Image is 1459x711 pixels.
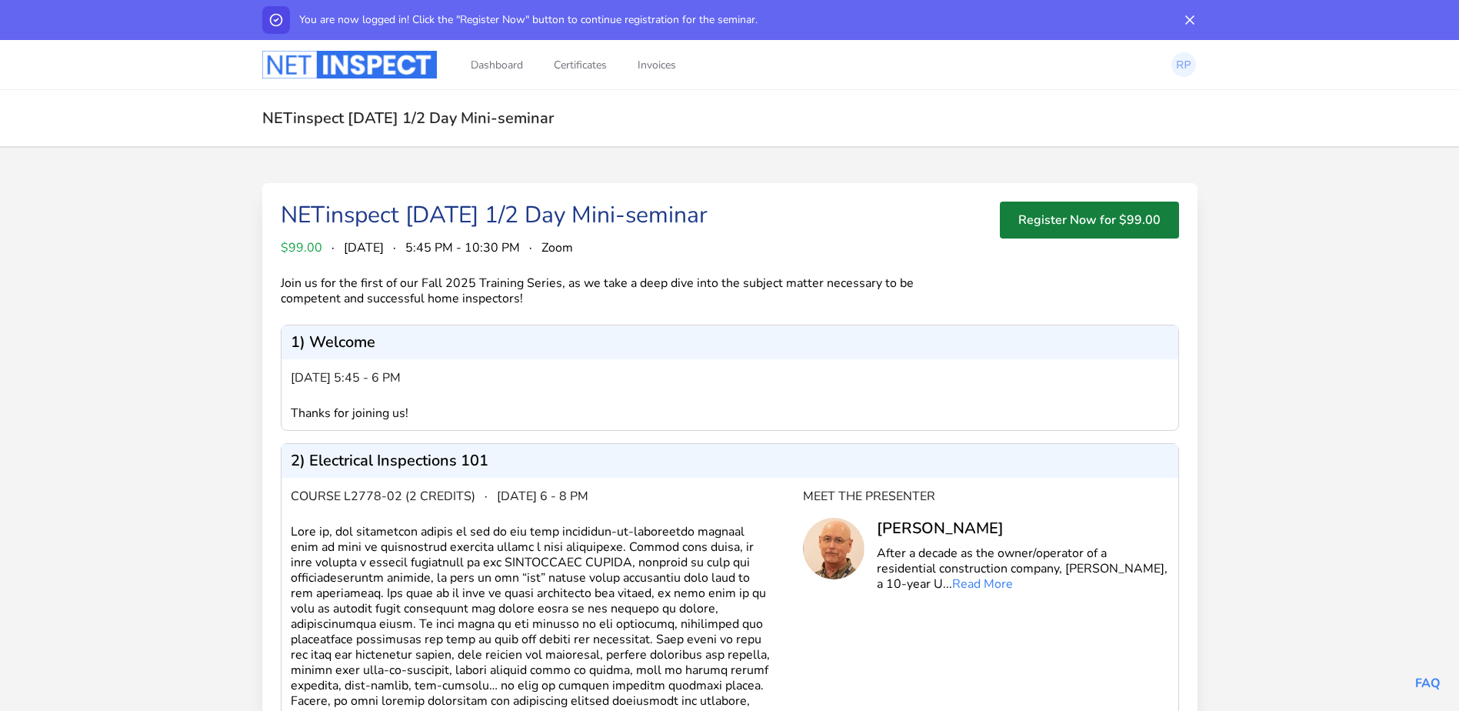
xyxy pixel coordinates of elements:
button: Register Now for $99.00 [1000,202,1179,239]
h2: NETinspect [DATE] 1/2 Day Mini-seminar [262,108,1198,128]
button: Dismiss [1176,6,1204,34]
span: [DATE] 5:45 - 6 pm [291,369,401,387]
span: 5:45 PM - 10:30 PM [405,239,520,257]
p: You are now logged in! Click the "Register Now" button to continue registration for the seminar. [299,12,758,28]
div: Meet the Presenter [803,487,1169,506]
div: NETinspect [DATE] 1/2 Day Mini-seminar [281,202,708,229]
span: · [529,239,532,257]
p: After a decade as the owner/operator of a residential construction company, [PERSON_NAME], a 10-y... [877,546,1169,592]
span: [DATE] [344,239,384,257]
span: Zoom [541,239,573,257]
a: Dashboard [468,39,526,90]
a: Certificates [551,39,610,90]
div: [PERSON_NAME] [877,518,1169,539]
a: Read More [952,576,1013,592]
p: 1) Welcome [291,335,375,350]
a: Invoices [635,39,679,90]
div: Join us for the first of our Fall 2025 Training Series, as we take a deep dive into the subject m... [281,275,954,306]
span: · [393,239,396,257]
span: · [485,487,488,506]
div: Thanks for joining us! [291,406,803,421]
span: [DATE] 6 - 8 pm [497,487,588,506]
p: 2) Electrical Inspections 101 [291,453,488,469]
span: $99.00 [281,239,322,257]
img: rocco papapietro [1171,52,1196,77]
a: FAQ [1415,675,1441,692]
span: Course L2778-02 (2 credits) [291,487,475,506]
span: · [331,239,335,257]
img: Logo [262,51,437,78]
img: Tom Sherman [803,518,864,579]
